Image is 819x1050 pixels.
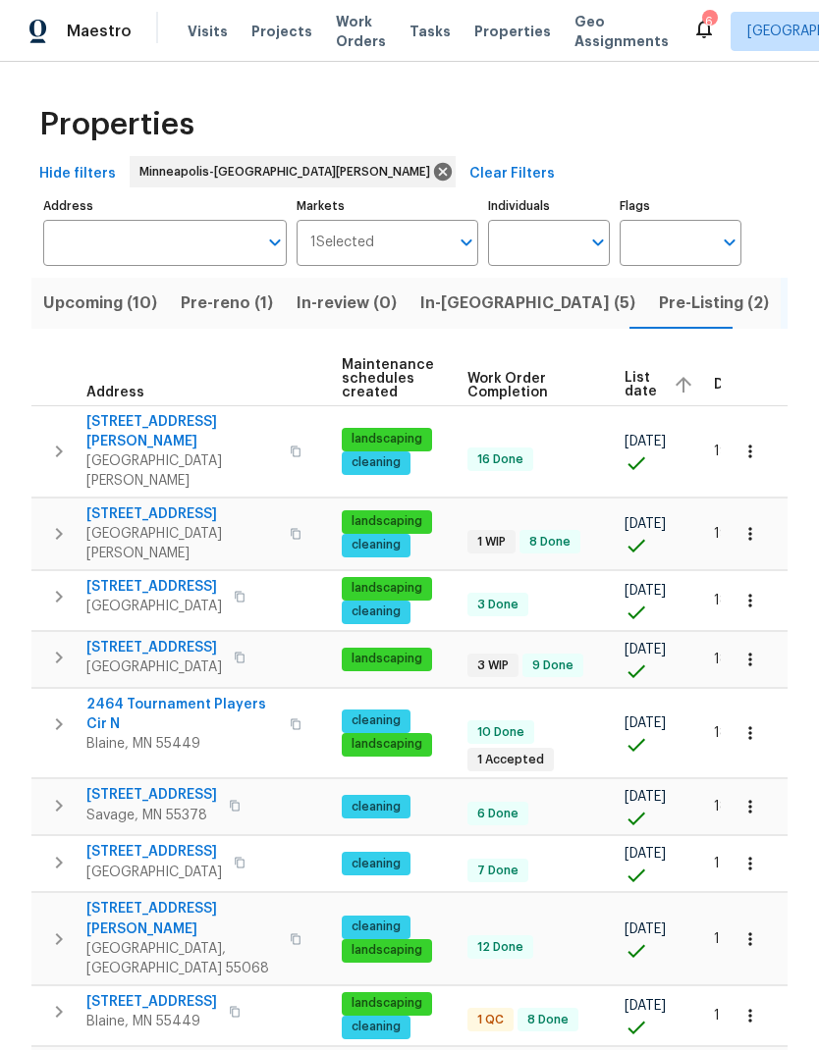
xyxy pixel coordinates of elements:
[86,806,217,825] span: Savage, MN 55378
[469,451,531,468] span: 16 Done
[625,643,666,656] span: [DATE]
[469,534,514,551] span: 1 WIP
[39,162,116,186] span: Hide filters
[625,790,666,804] span: [DATE]
[297,200,479,212] label: Markets
[86,785,217,805] span: [STREET_ADDRESS]
[67,22,132,41] span: Maestro
[574,12,669,51] span: Geo Assignments
[86,524,278,563] span: [GEOGRAPHIC_DATA][PERSON_NAME]
[659,289,769,317] span: Pre-Listing (2)
[714,1009,735,1023] span: 171
[86,412,278,451] span: [STREET_ADDRESS][PERSON_NAME]
[620,200,741,212] label: Flags
[261,229,289,256] button: Open
[714,527,737,541] span: 192
[86,734,278,754] span: Blaine, MN 55449
[344,580,430,597] span: landscaping
[86,695,278,734] span: 2464 Tournament Players Cir N
[469,657,517,674] span: 3 WIP
[462,156,563,192] button: Clear Filters
[409,25,451,38] span: Tasks
[344,513,430,530] span: landscaping
[344,537,409,553] span: cleaning
[86,577,222,597] span: [STREET_ADDRESS]
[714,653,737,666] span: 185
[86,657,222,677] span: [GEOGRAPHIC_DATA]
[467,372,591,399] span: Work Order Completion
[453,229,480,256] button: Open
[469,597,526,613] span: 3 Done
[702,12,716,31] div: 6
[714,378,747,392] span: DOM
[714,726,737,740] span: 185
[488,200,610,212] label: Individuals
[86,939,278,978] span: [GEOGRAPHIC_DATA], [GEOGRAPHIC_DATA] 55068
[86,1012,217,1031] span: Blaine, MN 55449
[344,736,430,753] span: landscaping
[474,22,551,41] span: Properties
[469,724,532,741] span: 10 Done
[344,431,430,447] span: landscaping
[625,371,657,398] span: List date
[310,235,374,251] span: 1 Selected
[714,800,737,814] span: 185
[43,289,157,317] span: Upcoming (10)
[469,863,526,879] span: 7 Done
[86,386,144,399] span: Address
[344,995,430,1012] span: landscaping
[344,799,409,815] span: cleaning
[521,534,578,551] span: 8 Done
[86,842,222,862] span: [STREET_ADDRESS]
[469,806,526,822] span: 6 Done
[344,651,430,667] span: landscaping
[297,289,397,317] span: In-review (0)
[344,604,409,620] span: cleaning
[31,156,124,192] button: Hide filters
[344,712,409,729] span: cleaning
[344,919,409,935] span: cleaning
[625,922,666,936] span: [DATE]
[625,584,666,598] span: [DATE]
[469,939,531,956] span: 12 Done
[344,856,409,872] span: cleaning
[420,289,635,317] span: In-[GEOGRAPHIC_DATA] (5)
[344,1019,409,1035] span: cleaning
[43,200,287,212] label: Address
[344,454,409,471] span: cleaning
[716,229,743,256] button: Open
[86,504,278,524] span: [STREET_ADDRESS]
[469,162,555,186] span: Clear Filters
[39,115,194,134] span: Properties
[625,716,666,730] span: [DATE]
[519,1012,576,1028] span: 8 Done
[469,1012,512,1028] span: 1 QC
[714,594,737,607] span: 185
[86,992,217,1012] span: [STREET_ADDRESS]
[469,752,552,768] span: 1 Accepted
[86,638,222,657] span: [STREET_ADDRESS]
[344,942,430,959] span: landscaping
[251,22,312,41] span: Projects
[86,863,222,882] span: [GEOGRAPHIC_DATA]
[139,162,438,182] span: Minneapolis-[GEOGRAPHIC_DATA][PERSON_NAME]
[625,847,666,861] span: [DATE]
[86,451,278,491] span: [GEOGRAPHIC_DATA][PERSON_NAME]
[714,932,735,946] span: 171
[625,999,666,1013] span: [DATE]
[625,517,666,531] span: [DATE]
[181,289,273,317] span: Pre-reno (1)
[714,445,737,458] span: 192
[188,22,228,41] span: Visits
[86,899,278,938] span: [STREET_ADDRESS][PERSON_NAME]
[714,857,737,870] span: 178
[524,657,581,674] span: 9 Done
[584,229,612,256] button: Open
[625,435,666,448] span: [DATE]
[86,597,222,616] span: [GEOGRAPHIC_DATA]
[130,156,456,187] div: Minneapolis-[GEOGRAPHIC_DATA][PERSON_NAME]
[336,12,386,51] span: Work Orders
[342,358,434,399] span: Maintenance schedules created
